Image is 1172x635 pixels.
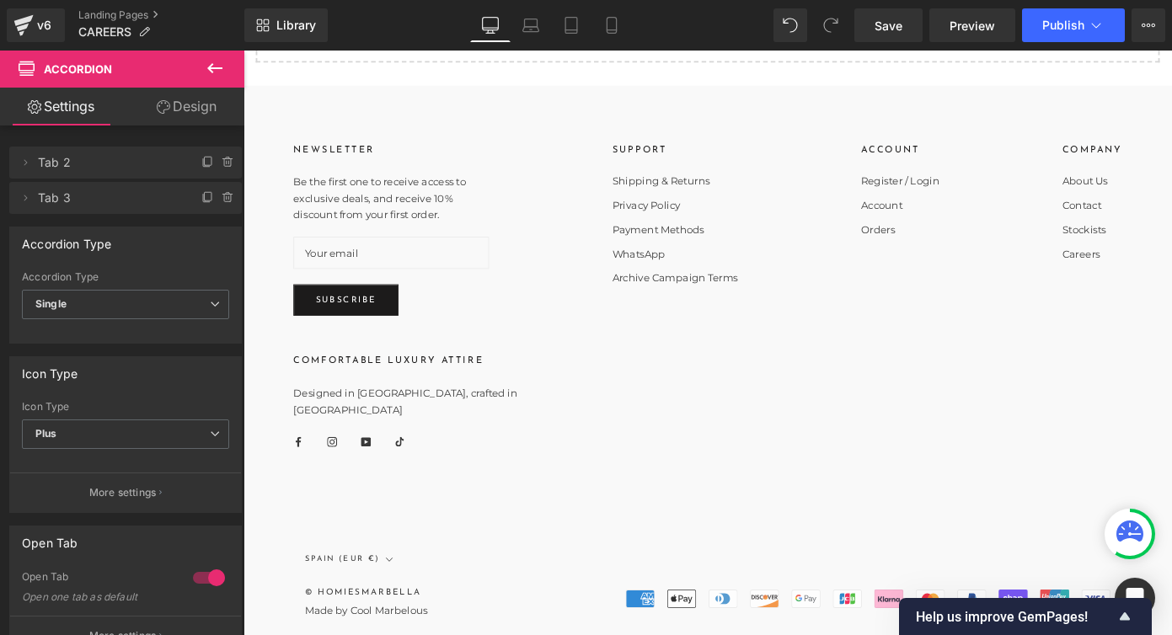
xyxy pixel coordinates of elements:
div: Accordion Type [22,271,229,283]
a: Preview [929,8,1015,42]
span: Publish [1042,19,1084,32]
button: More [1132,8,1165,42]
b: Single [35,297,67,310]
button: Undo [773,8,807,42]
span: Help us improve GemPages! [916,609,1115,625]
span: Library [276,18,316,33]
h2: Comfortable luxury attire [55,334,350,350]
button: Spain (EUR €) [67,551,164,568]
div: Icon Type [22,401,229,413]
h2: ACCOUNT [678,102,764,119]
div: Open Tab [22,570,176,588]
a: WhatsApp [404,216,543,232]
a: Archive Campaign Terms [404,242,543,259]
span: Tab 3 [38,182,179,214]
div: Open one tab as default [22,591,174,603]
a: Instagram [92,420,103,438]
input: Your email [55,205,270,240]
p: Designed in [GEOGRAPHIC_DATA], crafted in [GEOGRAPHIC_DATA] [55,367,350,403]
a: About Us [899,136,965,152]
a: Mobile [591,8,632,42]
button: More settings [10,472,241,512]
a: Register / Login [678,136,764,152]
button: Publish [1022,8,1125,42]
a: Account [678,163,764,179]
h2: COMPANY [899,102,965,119]
a: Desktop [470,8,511,42]
a: Landing Pages [78,8,244,22]
button: Subscribe [55,257,170,291]
h2: SUPPORT [404,102,543,119]
span: Tab 2 [38,147,179,179]
a: Contact [899,163,965,179]
span: Preview [950,17,995,35]
div: Icon Type [22,357,78,381]
a: New Library [244,8,328,42]
button: Show survey - Help us improve GemPages! [916,606,1135,627]
p: More settings [89,485,157,500]
a: Shipping & Returns [404,136,543,152]
div: v6 [34,14,55,36]
a: Design [126,88,248,125]
a: Careers [899,216,965,232]
div: Open Intercom Messenger [1115,578,1155,618]
a: Privacy Policy [404,163,543,179]
a: TikTok [166,420,177,438]
a: Facebook [55,420,66,438]
a: Payment Methods [404,189,543,205]
a: Made by Cool Marbelous [67,608,202,622]
a: Laptop [511,8,551,42]
span: Save [875,17,902,35]
button: Redo [814,8,848,42]
a: Stockists [899,189,965,205]
a: Tablet [551,8,591,42]
a: v6 [7,8,65,42]
div: Accordion Type [22,227,112,251]
a: © HOMIESMARBELLA [67,590,195,600]
div: Open Tab [22,526,78,550]
p: Be the first one to receive access to exclusive deals, and receive 10% discount from your first o... [55,136,270,189]
span: CAREERS [78,25,131,39]
b: Plus [35,427,57,440]
a: YouTube [129,420,140,438]
span: Accordion [44,62,112,76]
a: Orders [678,189,764,205]
h2: Newsletter [55,102,270,119]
